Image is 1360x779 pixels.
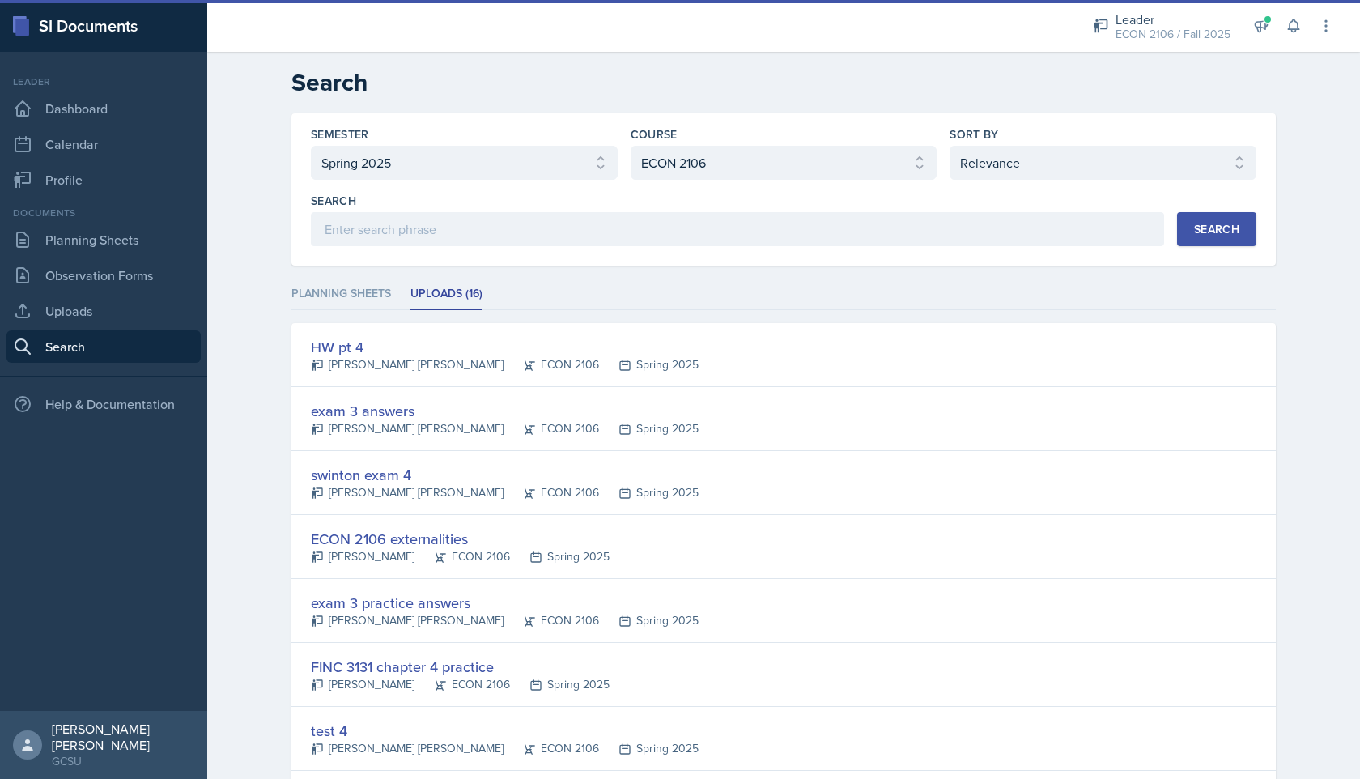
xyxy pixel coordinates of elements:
div: ECON 2106 [414,548,510,565]
div: GCSU [52,753,194,769]
h2: Search [291,68,1276,97]
a: Search [6,330,201,363]
div: Spring 2025 [510,676,610,693]
label: Course [631,126,678,143]
div: ECON 2106 [504,612,599,629]
div: [PERSON_NAME] [PERSON_NAME] [311,420,504,437]
div: Search [1194,223,1239,236]
div: ECON 2106 [414,676,510,693]
div: [PERSON_NAME] [PERSON_NAME] [311,612,504,629]
input: Enter search phrase [311,212,1164,246]
div: ECON 2106 [504,356,599,373]
li: Uploads (16) [410,279,482,310]
div: [PERSON_NAME] [PERSON_NAME] [311,484,504,501]
div: [PERSON_NAME] [PERSON_NAME] [311,356,504,373]
div: test 4 [311,720,699,742]
div: Spring 2025 [510,548,610,565]
div: Spring 2025 [599,484,699,501]
button: Search [1177,212,1256,246]
div: Leader [6,74,201,89]
div: Spring 2025 [599,356,699,373]
a: Observation Forms [6,259,201,292]
label: Sort By [950,126,998,143]
div: ECON 2106 [504,484,599,501]
a: Dashboard [6,92,201,125]
div: Help & Documentation [6,388,201,420]
div: ECON 2106 / Fall 2025 [1116,26,1230,43]
div: [PERSON_NAME] [311,548,414,565]
div: exam 3 answers [311,400,699,422]
div: [PERSON_NAME] [PERSON_NAME] [52,721,194,753]
div: Spring 2025 [599,740,699,757]
li: Planning Sheets [291,279,391,310]
a: Planning Sheets [6,223,201,256]
div: HW pt 4 [311,336,699,358]
div: ECON 2106 externalities [311,528,610,550]
a: Profile [6,164,201,196]
div: swinton exam 4 [311,464,699,486]
label: Search [311,193,356,209]
div: Spring 2025 [599,420,699,437]
div: ECON 2106 [504,740,599,757]
label: Semester [311,126,369,143]
div: Documents [6,206,201,220]
div: [PERSON_NAME] [311,676,414,693]
div: exam 3 practice answers [311,592,699,614]
div: Leader [1116,10,1230,29]
a: Uploads [6,295,201,327]
div: Spring 2025 [599,612,699,629]
div: FINC 3131 chapter 4 practice [311,656,610,678]
div: [PERSON_NAME] [PERSON_NAME] [311,740,504,757]
div: ECON 2106 [504,420,599,437]
a: Calendar [6,128,201,160]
